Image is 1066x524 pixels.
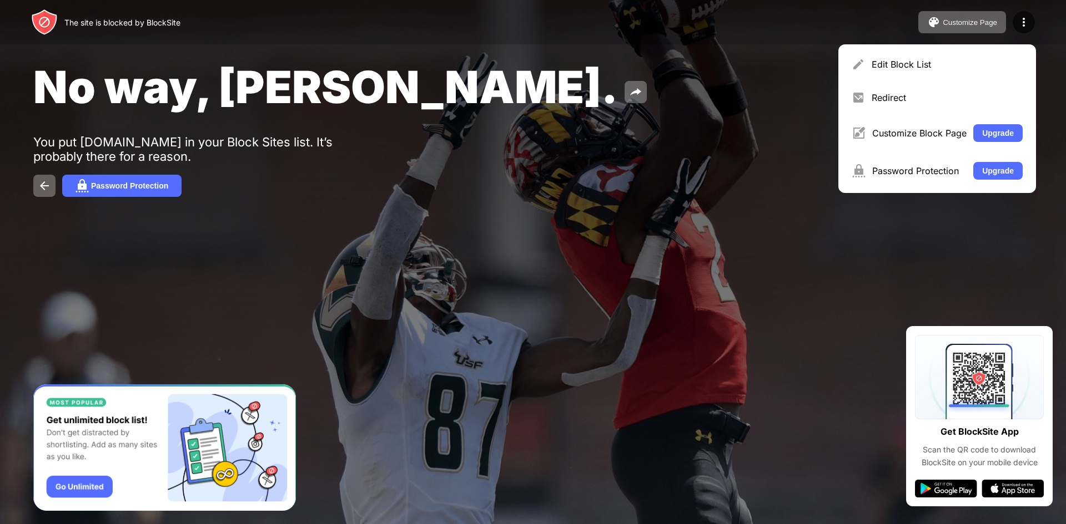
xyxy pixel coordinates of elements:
[852,164,866,177] img: menu-password.svg
[38,179,51,192] img: back.svg
[33,60,618,114] span: No way, [PERSON_NAME].
[973,162,1023,180] button: Upgrade
[915,335,1044,419] img: qrcode.svg
[62,175,182,197] button: Password Protection
[872,59,1023,70] div: Edit Block List
[31,9,58,35] img: header-logo.svg
[91,181,168,190] div: Password Protection
[941,424,1019,440] div: Get BlockSite App
[64,18,180,27] div: The site is blocked by BlockSite
[973,124,1023,142] button: Upgrade
[76,179,89,192] img: password.svg
[629,85,642,99] img: share.svg
[33,135,376,164] div: You put [DOMAIN_NAME] in your Block Sites list. It’s probably there for a reason.
[852,58,865,71] img: menu-pencil.svg
[1017,16,1030,29] img: menu-icon.svg
[872,92,1023,103] div: Redirect
[872,128,967,139] div: Customize Block Page
[915,480,977,497] img: google-play.svg
[852,91,865,104] img: menu-redirect.svg
[872,165,967,176] div: Password Protection
[33,384,296,511] iframe: Banner
[982,480,1044,497] img: app-store.svg
[943,18,997,27] div: Customize Page
[852,126,866,140] img: menu-customize.svg
[915,444,1044,469] div: Scan the QR code to download BlockSite on your mobile device
[918,11,1006,33] button: Customize Page
[927,16,941,29] img: pallet.svg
